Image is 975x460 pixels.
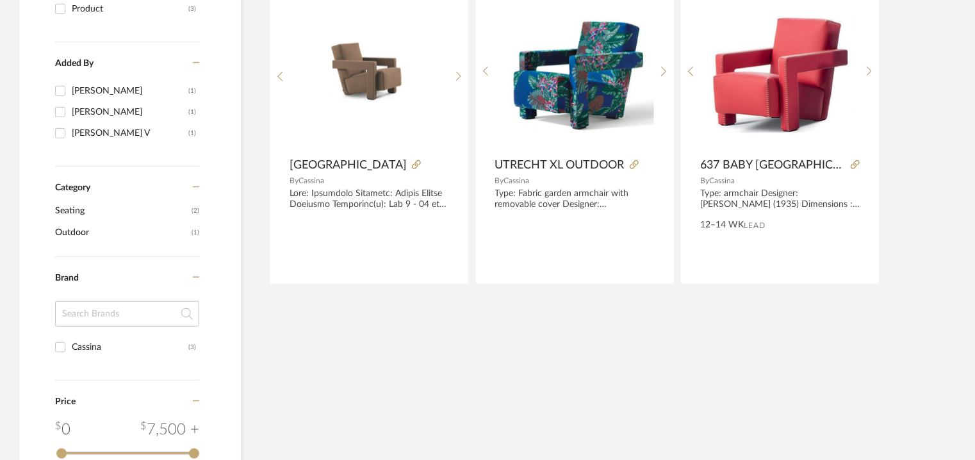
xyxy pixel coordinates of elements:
[55,222,188,243] span: Outdoor
[188,337,196,357] div: (3)
[55,418,70,441] div: 0
[192,222,199,243] span: (1)
[299,177,324,185] span: Cassina
[504,177,530,185] span: Cassina
[72,102,188,122] div: [PERSON_NAME]
[290,158,407,172] span: [GEOGRAPHIC_DATA]
[290,188,449,210] div: Lore: Ipsumdolo Sitametc: Adipis Elitse Doeiusmo Temporinc(u): Lab 9 - 04 et (d) m 80 al (e) a 63...
[188,81,196,101] div: (1)
[700,177,709,185] span: By
[140,418,199,441] div: 7,500 +
[290,177,299,185] span: By
[55,301,199,327] input: Search Brands
[495,158,625,172] span: UTRECHT XL OUTDOOR
[55,200,188,222] span: Seating
[700,218,744,232] span: 12–14 WK
[55,397,76,406] span: Price
[188,123,196,144] div: (1)
[72,337,188,357] div: Cassina
[72,81,188,101] div: [PERSON_NAME]
[290,26,449,116] img: UTRECHT
[700,188,860,210] div: Type: armchair Designer: [PERSON_NAME] (1935) Dimensions : 46 x 57 x H49cm/ seat height 25cm Armr...
[192,201,199,221] span: (2)
[55,183,90,193] span: Category
[700,158,846,172] span: 637 BABY [GEOGRAPHIC_DATA]
[495,7,654,135] img: UTRECHT XL OUTDOOR
[495,188,655,210] div: Type: Fabric garden armchair with removable cover Designer: [PERSON_NAME] (2013) Dimension(s): D8...
[72,123,188,144] div: [PERSON_NAME] V
[55,274,79,283] span: Brand
[495,177,504,185] span: By
[744,221,766,230] span: Lead
[55,59,94,68] span: Added By
[188,102,196,122] div: (1)
[709,177,735,185] span: Cassina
